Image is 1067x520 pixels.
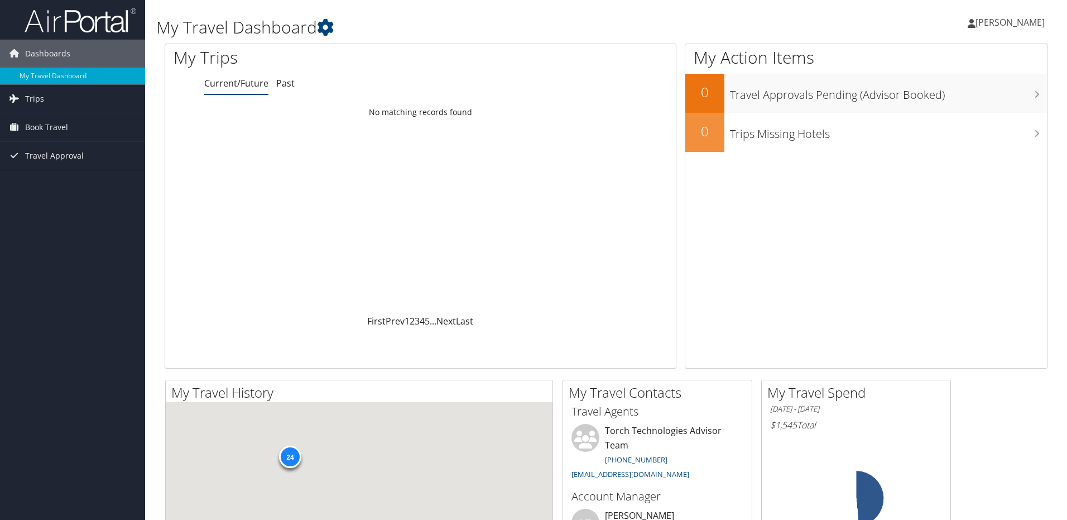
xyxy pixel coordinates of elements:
[730,82,1047,103] h3: Travel Approvals Pending (Advisor Booked)
[685,122,724,141] h2: 0
[767,383,950,402] h2: My Travel Spend
[569,383,752,402] h2: My Travel Contacts
[730,121,1047,142] h3: Trips Missing Hotels
[204,77,268,89] a: Current/Future
[770,419,942,431] h6: Total
[415,315,420,327] a: 3
[405,315,410,327] a: 1
[770,419,797,431] span: $1,545
[571,469,689,479] a: [EMAIL_ADDRESS][DOMAIN_NAME]
[685,46,1047,69] h1: My Action Items
[165,102,676,122] td: No matching records found
[968,6,1056,39] a: [PERSON_NAME]
[25,142,84,170] span: Travel Approval
[410,315,415,327] a: 2
[156,16,756,39] h1: My Travel Dashboard
[174,46,455,69] h1: My Trips
[279,446,301,468] div: 24
[367,315,386,327] a: First
[685,74,1047,113] a: 0Travel Approvals Pending (Advisor Booked)
[386,315,405,327] a: Prev
[605,455,667,465] a: [PHONE_NUMBER]
[25,7,136,34] img: airportal-logo.png
[566,424,749,484] li: Torch Technologies Advisor Team
[430,315,436,327] span: …
[770,404,942,414] h6: [DATE] - [DATE]
[436,315,456,327] a: Next
[571,404,743,419] h3: Travel Agents
[685,113,1047,152] a: 0Trips Missing Hotels
[685,83,724,102] h2: 0
[420,315,425,327] a: 4
[171,383,552,402] h2: My Travel History
[25,113,68,141] span: Book Travel
[25,40,70,68] span: Dashboards
[571,489,743,504] h3: Account Manager
[25,85,44,113] span: Trips
[276,77,295,89] a: Past
[975,16,1045,28] span: [PERSON_NAME]
[425,315,430,327] a: 5
[456,315,473,327] a: Last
